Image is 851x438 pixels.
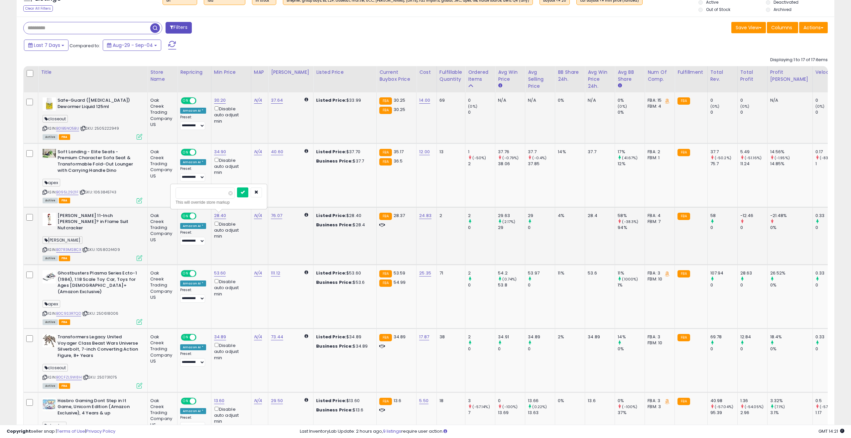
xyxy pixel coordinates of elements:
[498,69,522,83] div: Avg Win Price
[770,161,812,167] div: 14.85%
[770,97,807,103] div: N/A
[394,106,406,113] span: 30.25
[214,220,246,240] div: Disable auto adjust min
[618,69,642,83] div: Avg BB Share
[740,225,767,231] div: 0
[58,334,138,360] b: Transformers Legacy United Voyager Class Beast Wars Universe Silverbolt, 7-inch Converting Action...
[43,236,82,244] span: [PERSON_NAME]
[648,149,669,155] div: FBA: 2
[770,57,828,63] div: Displaying 1 to 17 of 17 items
[618,334,645,340] div: 14%
[740,346,767,352] div: 0
[271,397,283,404] a: 29.50
[43,179,60,186] span: apex
[316,158,353,164] b: Business Price:
[113,42,153,49] span: Aug-29 - Sep-04
[41,69,145,76] div: Title
[558,213,580,219] div: 4%
[622,219,638,224] small: (-38.3%)
[316,213,371,219] div: $28.40
[588,149,610,155] div: 37.7
[677,213,690,220] small: FBA
[439,270,460,276] div: 71
[468,104,477,109] small: (0%)
[468,270,495,276] div: 2
[254,334,262,340] a: N/A
[710,282,737,288] div: 0
[588,270,610,276] div: 53.6
[304,149,308,153] i: Calculated using Dynamic Max Price.
[815,346,842,352] div: 0
[799,22,828,33] button: Actions
[740,109,767,115] div: 0
[439,334,460,340] div: 38
[86,428,115,434] a: Privacy Policy
[648,340,669,346] div: FBM: 10
[43,198,58,203] span: All listings currently available for purchase on Amazon
[214,149,226,155] a: 34.90
[82,311,119,316] span: | SKU: 250618006
[24,40,68,51] button: Last 7 Days
[648,276,669,282] div: FBM: 10
[43,115,68,123] span: closeout
[58,270,138,296] b: Ghostbusters Plasma Series Ecto-1 (1984), 1:18 Scale Toy Car, Toys for Ages [DEMOGRAPHIC_DATA]+ (...
[528,346,555,352] div: 0
[214,157,246,176] div: Disable auto adjust min
[419,397,428,404] a: 5.50
[316,97,371,103] div: $33.99
[195,335,206,340] span: OFF
[316,270,346,276] b: Listed Price:
[180,344,206,350] div: Amazon AI *
[498,213,525,219] div: 29.63
[558,69,582,83] div: BB Share 24h.
[770,334,812,340] div: 18.4%
[166,22,191,34] button: Filters
[214,69,248,76] div: Min Price
[56,247,81,253] a: B07R3MS8CX
[419,69,434,76] div: Cost
[271,270,280,276] a: 111.12
[182,335,190,340] span: ON
[316,334,346,340] b: Listed Price:
[618,161,645,167] div: 12%
[394,279,406,285] span: 54.99
[468,346,495,352] div: 0
[271,149,283,155] a: 40.60
[43,149,142,203] div: ASIN:
[618,83,622,89] small: Avg BB Share.
[176,199,262,206] div: This will override store markup
[468,334,495,340] div: 2
[774,7,791,12] label: Archived
[80,126,119,131] span: | SKU: 2505222949
[468,161,495,167] div: 2
[23,5,53,12] div: Clear All Filters
[528,334,555,340] div: 34.89
[180,159,206,165] div: Amazon AI *
[498,225,525,231] div: 29
[740,282,767,288] div: 0
[815,213,842,219] div: 0.33
[316,279,353,285] b: Business Price:
[622,276,638,282] small: (1000%)
[58,149,138,175] b: Soft Landing - Elite Seats - Premium Character Sofa Seat & Transformable Fold-Out Lounger with Ca...
[528,213,555,219] div: 29
[439,149,460,155] div: 13
[815,149,842,155] div: 0.17
[150,334,172,364] div: Oak Creek Trading Company US
[43,270,142,324] div: ASIN:
[43,134,58,140] span: All listings currently available for purchase on Amazon
[468,282,495,288] div: 0
[150,97,172,128] div: Oak Creek Trading Company US
[740,213,767,219] div: -12.46
[468,97,495,103] div: 0
[715,155,731,161] small: (-50.2%)
[379,69,414,83] div: Current Buybox Price
[43,300,60,308] span: apex
[394,334,406,340] span: 34.89
[677,149,690,156] small: FBA
[180,230,206,245] div: Preset:
[379,279,392,287] small: FBA
[498,83,502,89] small: Avg Win Price.
[379,270,392,277] small: FBA
[79,189,116,195] span: | SKU: 1063845743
